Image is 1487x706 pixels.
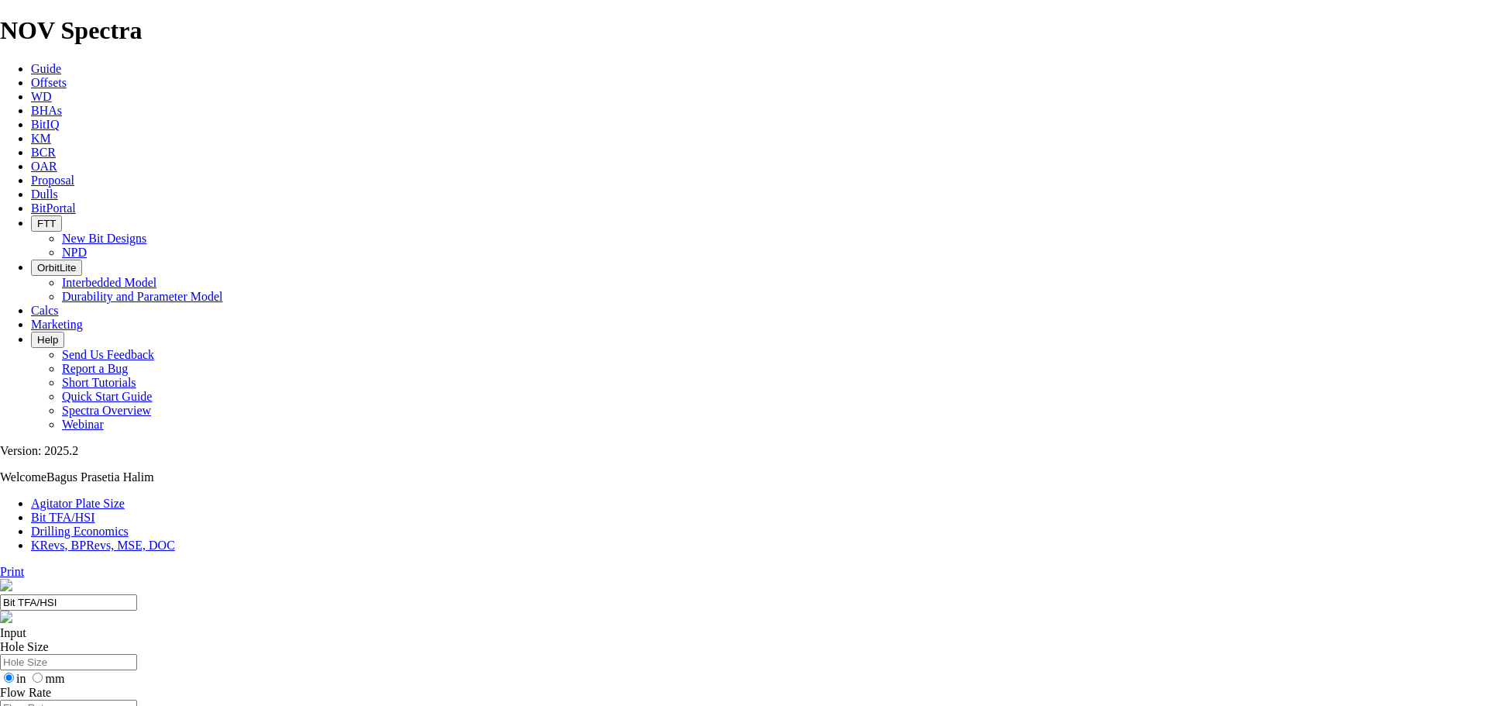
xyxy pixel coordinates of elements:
a: BitIQ [31,118,59,131]
a: WD [31,90,52,103]
a: Drilling Economics [31,525,129,538]
a: Agitator Plate Size [31,497,125,510]
a: New Bit Designs [62,232,146,245]
a: Spectra Overview [62,404,151,417]
a: Marketing [31,318,83,331]
a: Offsets [31,76,67,89]
input: mm [33,673,43,683]
button: FTT [31,215,62,232]
a: Calcs [31,304,59,317]
button: Help [31,332,64,348]
a: Durability and Parameter Model [62,290,223,303]
a: Report a Bug [62,362,128,375]
a: Proposal [31,174,74,187]
a: BCR [31,146,56,159]
a: Short Tutorials [62,376,136,389]
span: OrbitLite [37,262,76,274]
button: OrbitLite [31,260,82,276]
a: BitPortal [31,201,76,215]
span: FTT [37,218,56,229]
a: Webinar [62,418,104,431]
span: Bagus Prasetia Halim [46,470,154,484]
label: mm [29,672,64,685]
a: BHAs [31,104,62,117]
a: KM [31,132,51,145]
a: Send Us Feedback [62,348,154,361]
span: Help [37,334,58,346]
input: in [4,673,14,683]
a: Dulls [31,188,58,201]
a: Interbedded Model [62,276,156,289]
a: Quick Start Guide [62,390,152,403]
a: NPD [62,246,87,259]
a: Guide [31,62,61,75]
a: Bit TFA/HSI [31,511,95,524]
a: KRevs, BPRevs, MSE, DOC [31,539,175,552]
a: OAR [31,160,57,173]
